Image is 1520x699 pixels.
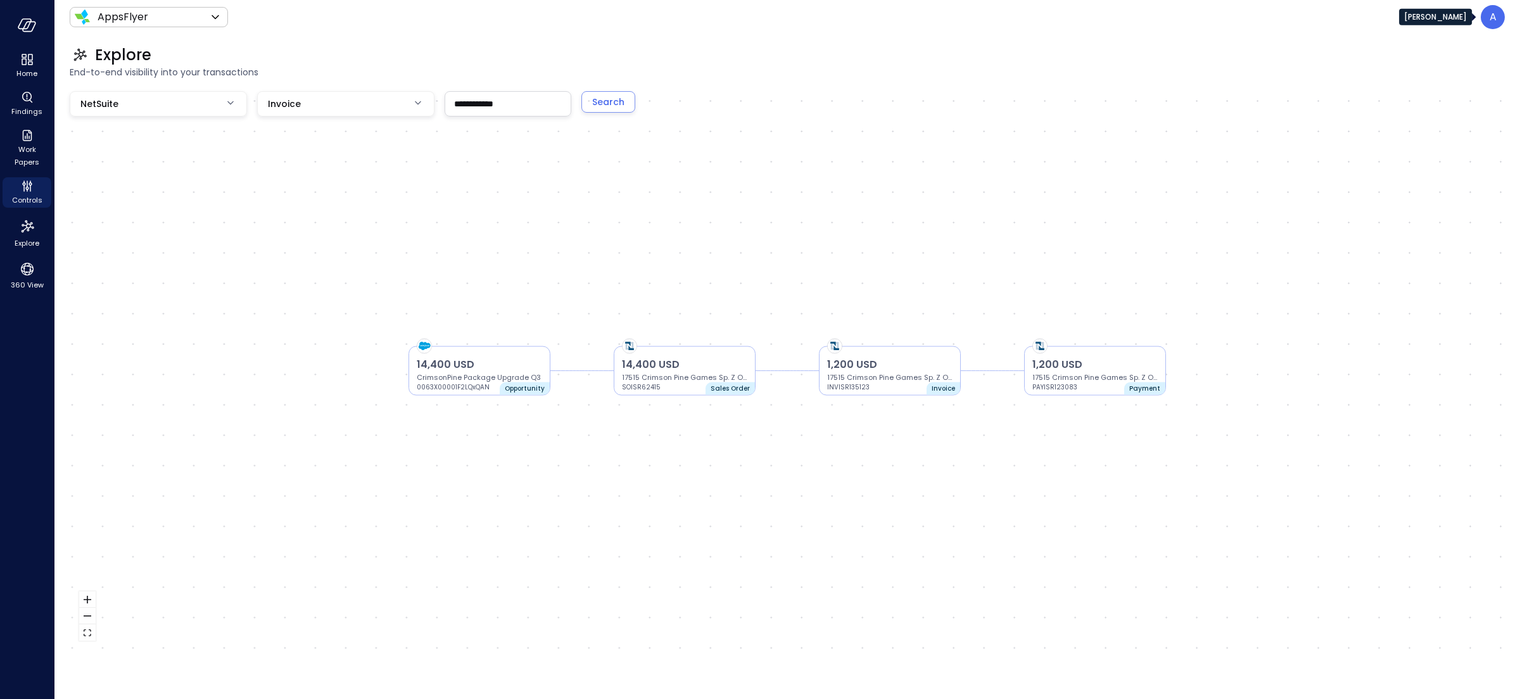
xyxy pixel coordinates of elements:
span: NetSuite [80,97,118,111]
div: Home [3,51,51,81]
img: netsuite [623,339,636,353]
span: Home [16,67,37,80]
span: Explore [95,45,151,65]
button: zoom out [79,608,96,624]
div: Work Papers [3,127,51,170]
div: Explore [3,215,51,251]
img: Icon [75,9,90,25]
p: PAYISR123083 [1032,382,1108,393]
p: AppsFlyer [98,9,148,25]
span: 360 View [11,279,44,291]
button: fit view [79,624,96,641]
span: Findings [11,105,42,118]
div: 360 View [3,258,51,293]
p: 1,200 USD [1032,357,1158,372]
img: netsuite [828,339,842,353]
p: 14,400 USD [622,357,747,372]
p: 17515 Crimson Pine Games Sp. Z O.O. [1032,372,1158,382]
p: 0063X00001F2LQxQAN [417,382,493,393]
span: Invoice [268,97,301,111]
p: 1,200 USD [827,357,953,372]
span: End-to-end visibility into your transactions [70,65,1505,79]
p: 14,400 USD [417,357,542,372]
div: Avi Brandwain [1481,5,1505,29]
p: CrimsonPine Package Upgrade Q3 [417,372,542,382]
p: Payment [1129,384,1160,394]
p: SOISR62415 [622,382,698,393]
button: Search [581,91,635,113]
button: zoom in [79,591,96,608]
div: Search [592,94,624,110]
span: Work Papers [8,143,46,168]
p: A [1490,9,1497,25]
p: Invoice [932,384,955,394]
div: [PERSON_NAME] [1399,9,1472,25]
p: Sales Order [711,384,750,394]
p: 17515 Crimson Pine Games Sp. Z O.O. [622,372,747,382]
span: Explore [15,237,39,249]
span: Controls [12,194,42,206]
div: Findings [3,89,51,119]
p: Opportunity [505,384,545,394]
p: INVISR135123 [827,382,903,393]
img: salesforce [417,339,431,353]
img: netsuite [1033,339,1047,353]
div: React Flow controls [79,591,96,641]
div: Controls [3,177,51,208]
p: 17515 Crimson Pine Games Sp. Z O.O. [827,372,953,382]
